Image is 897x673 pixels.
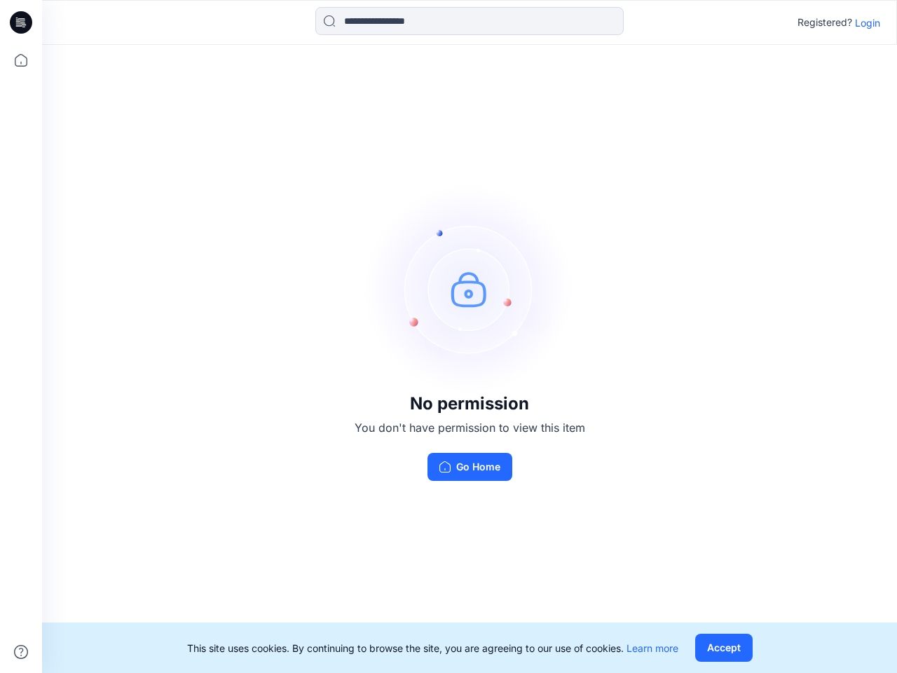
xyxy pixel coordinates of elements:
[626,642,678,654] a: Learn more
[355,419,585,436] p: You don't have permission to view this item
[187,641,678,655] p: This site uses cookies. By continuing to browse the site, you are agreeing to our use of cookies.
[695,634,753,662] button: Accept
[427,453,512,481] button: Go Home
[855,15,880,30] p: Login
[355,394,585,414] h3: No permission
[364,184,575,394] img: no-perm.svg
[797,14,852,31] p: Registered?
